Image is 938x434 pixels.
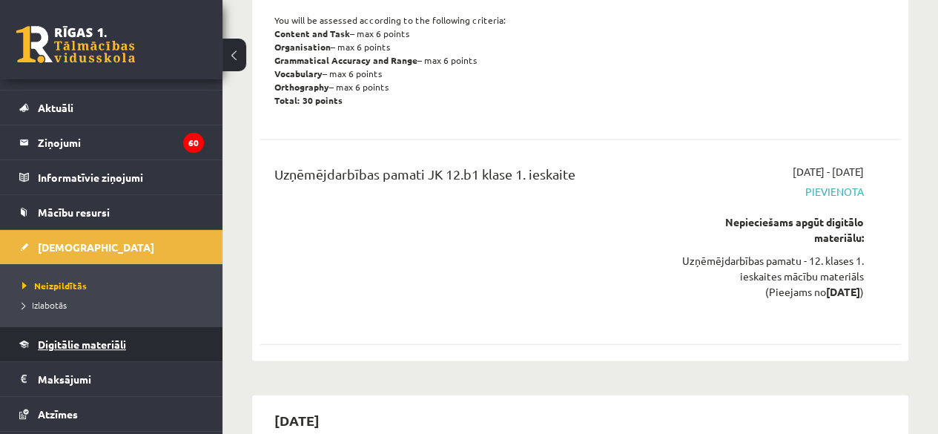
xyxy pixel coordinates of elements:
a: Izlabotās [22,298,208,312]
strong: [DATE] [826,285,860,298]
a: Informatīvie ziņojumi [19,160,204,194]
a: Digitālie materiāli [19,327,204,361]
b: Total: 30 points [274,94,343,106]
span: Aktuāli [38,101,73,114]
b: Vocabulary [274,68,323,79]
span: [DEMOGRAPHIC_DATA] [38,240,154,254]
a: Neizpildītās [22,279,208,292]
a: Rīgas 1. Tālmācības vidusskola [16,26,135,63]
span: [DATE] - [DATE] [793,164,864,180]
legend: Maksājumi [38,362,204,396]
div: Uzņēmējdarbības pamatu - 12. klases 1. ieskaites mācību materiāls (Pieejams no ) [682,253,864,300]
p: You will be assessed according to the following criteria: – max 6 points – max 6 points – max 6 p... [274,13,660,107]
b: Orthography [274,81,329,93]
b: Grammatical Accuracy and Range [274,54,417,66]
span: Neizpildītās [22,280,87,292]
span: Izlabotās [22,299,67,311]
i: 60 [183,133,204,153]
a: Maksājumi [19,362,204,396]
a: Atzīmes [19,397,204,431]
div: Nepieciešams apgūt digitālo materiālu: [682,214,864,246]
a: Aktuāli [19,91,204,125]
b: Content [274,27,310,39]
div: Uzņēmējdarbības pamati JK 12.b1 klase 1. ieskaite [274,164,660,191]
a: [DEMOGRAPHIC_DATA] [19,230,204,264]
a: Ziņojumi60 [19,125,204,160]
span: Atzīmes [38,407,78,421]
span: Mācību resursi [38,206,110,219]
legend: Ziņojumi [38,125,204,160]
b: Organisation [274,41,331,53]
b: and Task [312,27,350,39]
a: Mācību resursi [19,195,204,229]
span: Digitālie materiāli [38,338,126,351]
legend: Informatīvie ziņojumi [38,160,204,194]
span: Pievienota [682,184,864,200]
